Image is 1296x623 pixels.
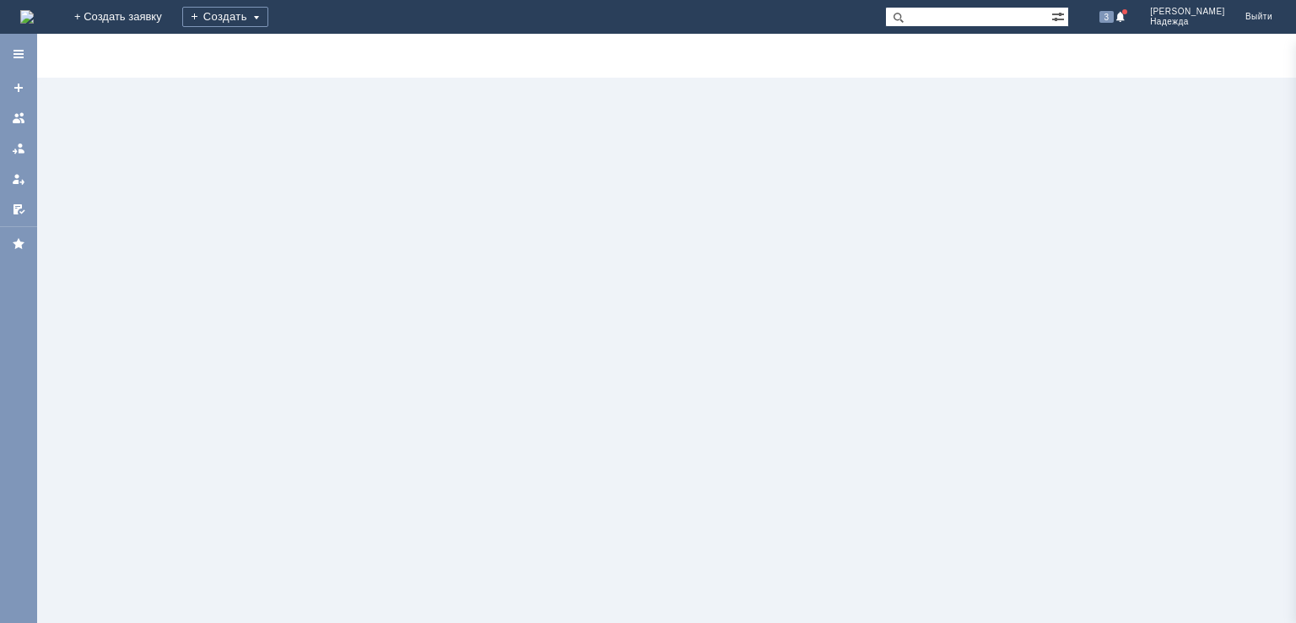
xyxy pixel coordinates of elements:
[5,165,32,192] a: Мои заявки
[5,135,32,162] a: Заявки в моей ответственности
[1150,17,1225,27] span: Надежда
[5,196,32,223] a: Мои согласования
[1150,7,1225,17] span: [PERSON_NAME]
[1099,11,1115,23] span: 3
[5,105,32,132] a: Заявки на командах
[5,74,32,101] a: Создать заявку
[20,10,34,24] a: Перейти на домашнюю страницу
[20,10,34,24] img: logo
[1051,8,1068,24] span: Расширенный поиск
[182,7,268,27] div: Создать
